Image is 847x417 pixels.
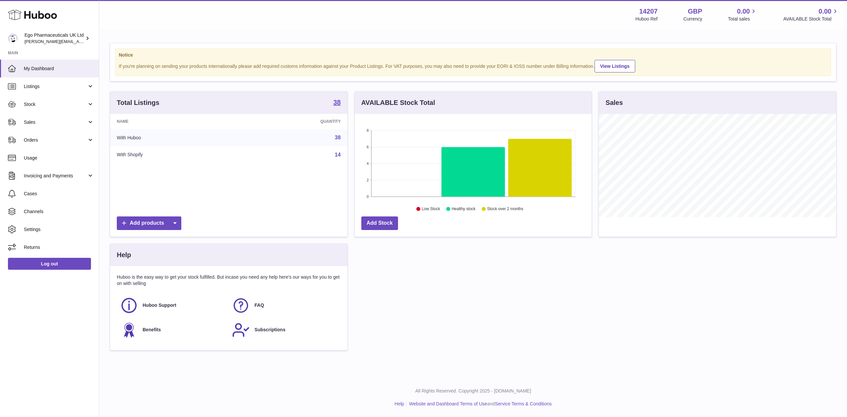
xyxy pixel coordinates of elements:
[110,129,238,146] td: With Huboo
[361,216,398,230] a: Add Stock
[495,401,552,406] a: Service Terms & Conditions
[117,98,159,107] h3: Total Listings
[333,99,340,106] strong: 38
[335,135,341,140] a: 38
[8,258,91,270] a: Log out
[409,401,487,406] a: Website and Dashboard Terms of Use
[110,146,238,163] td: With Shopify
[361,98,435,107] h3: AVAILABLE Stock Total
[595,60,635,72] a: View Listings
[422,207,440,211] text: Low Stock
[117,251,131,259] h3: Help
[117,216,181,230] a: Add products
[254,302,264,308] span: FAQ
[395,401,404,406] a: Help
[367,128,369,132] text: 8
[605,98,623,107] h3: Sales
[728,7,757,22] a: 0.00 Total sales
[119,52,827,58] strong: Notice
[487,207,523,211] text: Stock over 2 months
[110,114,238,129] th: Name
[119,59,827,72] div: If you're planning on sending your products internationally please add required customs informati...
[737,7,750,16] span: 0.00
[24,155,94,161] span: Usage
[120,297,225,314] a: Huboo Support
[452,207,476,211] text: Healthy stock
[254,327,285,333] span: Subscriptions
[24,226,94,233] span: Settings
[684,16,702,22] div: Currency
[24,32,84,45] div: Ego Pharmaceuticals UK Ltd
[8,33,18,43] img: jane.bates@egopharm.com
[232,297,337,314] a: FAQ
[367,195,369,199] text: 0
[367,145,369,149] text: 6
[24,137,87,143] span: Orders
[24,101,87,108] span: Stock
[24,83,87,90] span: Listings
[335,152,341,158] a: 14
[367,162,369,165] text: 4
[24,119,87,125] span: Sales
[367,178,369,182] text: 2
[238,114,347,129] th: Quantity
[24,39,168,44] span: [PERSON_NAME][EMAIL_ADDRESS][PERSON_NAME][DOMAIN_NAME]
[24,66,94,72] span: My Dashboard
[728,16,757,22] span: Total sales
[120,321,225,339] a: Benefits
[24,173,87,179] span: Invoicing and Payments
[24,208,94,215] span: Channels
[232,321,337,339] a: Subscriptions
[143,302,176,308] span: Huboo Support
[333,99,340,107] a: 38
[407,401,552,407] li: and
[24,191,94,197] span: Cases
[143,327,161,333] span: Benefits
[24,244,94,251] span: Returns
[636,16,658,22] div: Huboo Ref
[105,388,842,394] p: All Rights Reserved. Copyright 2025 - [DOMAIN_NAME]
[688,7,702,16] strong: GBP
[819,7,831,16] span: 0.00
[639,7,658,16] strong: 14207
[783,7,839,22] a: 0.00 AVAILABLE Stock Total
[783,16,839,22] span: AVAILABLE Stock Total
[117,274,341,287] p: Huboo is the easy way to get your stock fulfilled. But incase you need any help here's our ways f...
